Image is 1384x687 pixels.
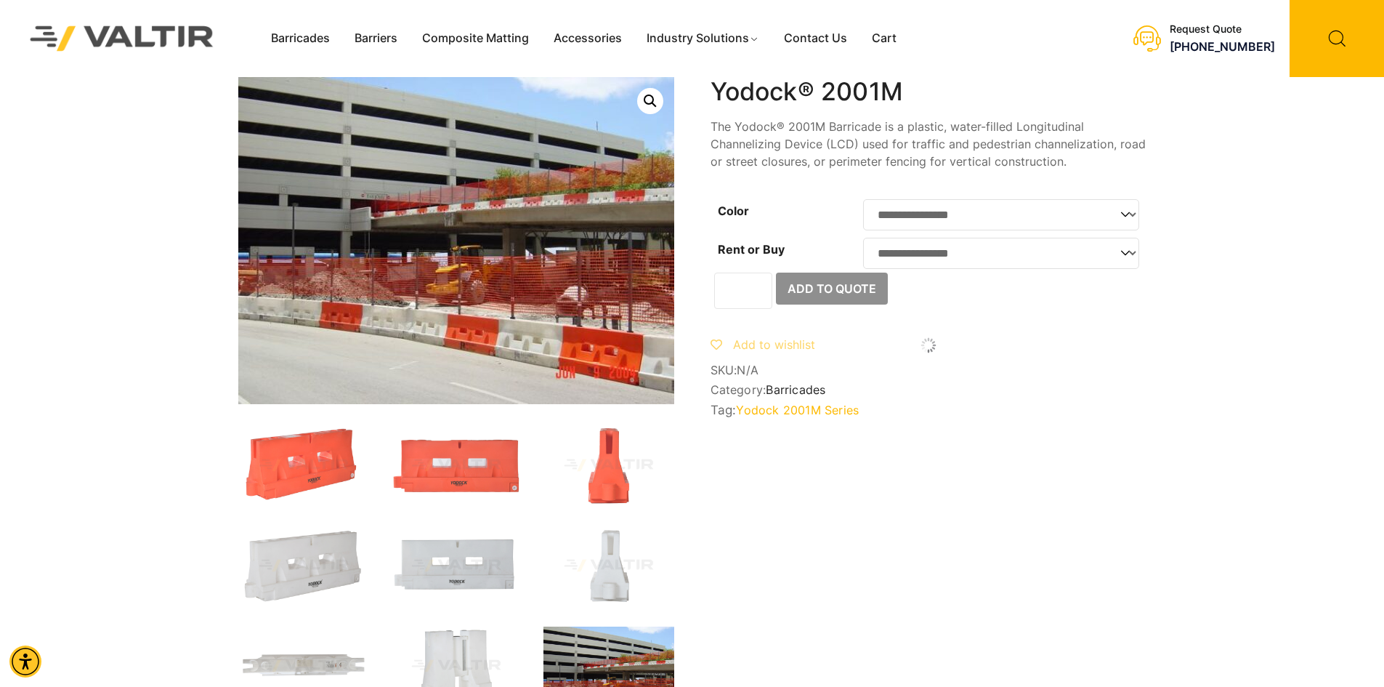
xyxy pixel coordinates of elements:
div: Accessibility Menu [9,646,41,678]
a: Accessories [541,28,634,49]
span: SKU: [711,363,1146,377]
a: call (888) 496-3625 [1170,39,1275,54]
a: Composite Matting [410,28,541,49]
a: Yodock 2001M Series [736,403,859,417]
a: Barriers [342,28,410,49]
span: Tag: [711,403,1146,417]
a: Contact Us [772,28,859,49]
span: Category: [711,383,1146,397]
p: The Yodock® 2001M Barricade is a plastic, water-filled Longitudinal Channelizing Device (LCD) use... [711,118,1146,170]
div: Request Quote [1170,23,1275,36]
a: Barricades [766,382,825,397]
button: Add to Quote [776,273,888,305]
label: Rent or Buy [718,242,785,257]
img: 2001M_Org_3Q.jpg [238,426,369,505]
img: A white plastic device with two rectangular openings and a logo, likely a component or accessory ... [391,526,522,605]
a: Barricades [259,28,342,49]
span: N/A [737,363,758,377]
label: Color [718,204,749,218]
img: A white plastic component with a vertical design, featuring a slot at the top and a cylindrical p... [543,526,674,605]
a: Cart [859,28,909,49]
img: A white plastic dock component with openings, labeled "YODOCK," designed for modular assembly or ... [238,526,369,605]
img: An orange traffic barrier with reflective white panels and the brand name "YODOCK" printed on it. [391,426,522,505]
h1: Yodock® 2001M [711,77,1146,107]
a: Industry Solutions [634,28,772,49]
img: An orange plastic object with a triangular shape, featuring a slot at the top and a circular base. [543,426,674,505]
img: Valtir Rentals [11,7,233,70]
input: Product quantity [714,273,772,309]
a: Open this option [637,88,663,114]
